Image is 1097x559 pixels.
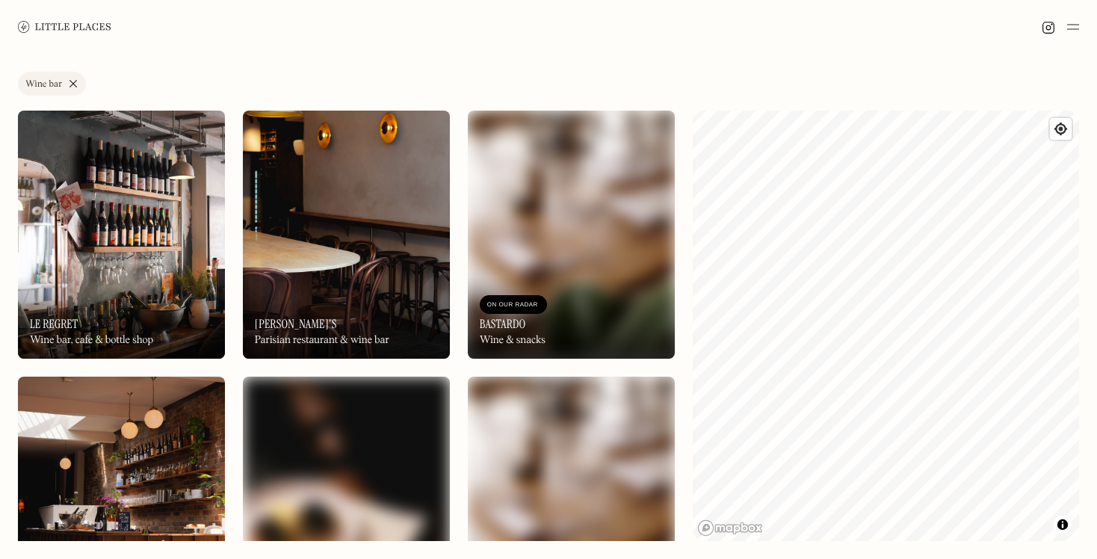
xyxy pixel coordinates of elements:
a: Marjorie'sMarjorie's[PERSON_NAME]'sParisian restaurant & wine bar [243,111,450,359]
a: Le RegretLe RegretLe RegretWine bar, cafe & bottle shop [18,111,225,359]
a: BastardoBastardoOn Our RadarBastardoWine & snacks [468,111,675,359]
h3: Bastardo [480,317,526,331]
a: Mapbox homepage [697,519,763,537]
button: Toggle attribution [1054,516,1072,534]
div: Parisian restaurant & wine bar [255,334,389,347]
div: Wine bar, cafe & bottle shop [30,334,153,347]
h3: [PERSON_NAME]'s [255,317,337,331]
a: Wine bar [18,72,86,96]
div: Wine bar [25,80,62,89]
img: Bastardo [468,111,675,359]
div: On Our Radar [487,297,540,312]
div: Wine & snacks [480,334,546,347]
button: Find my location [1050,118,1072,140]
span: Toggle attribution [1058,516,1067,533]
img: Le Regret [18,111,225,359]
h3: Le Regret [30,317,78,331]
canvas: Map [693,111,1080,541]
img: Marjorie's [243,111,450,359]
